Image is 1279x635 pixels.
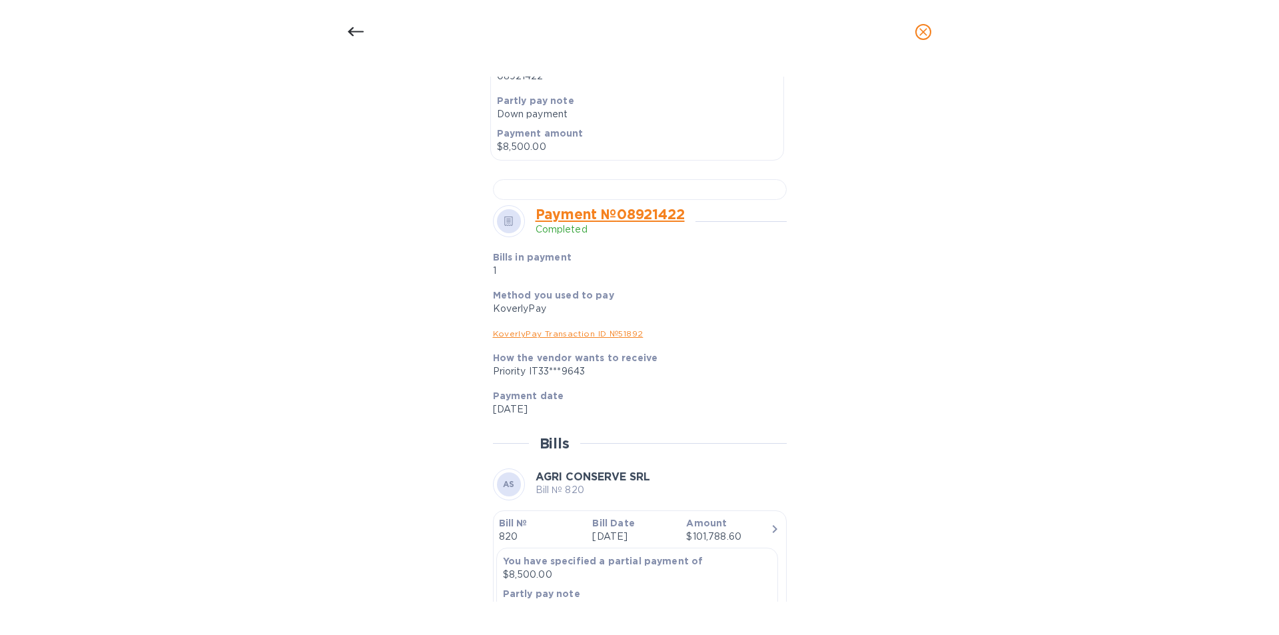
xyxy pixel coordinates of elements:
b: Bills in payment [493,252,572,263]
b: Partly pay note [497,95,574,106]
p: Down payment [497,107,777,121]
b: Payment date [493,390,564,401]
p: [DATE] [493,402,776,416]
p: $8,500.00 [503,568,771,582]
p: [DATE] [592,530,675,544]
b: Method you used to pay [493,290,614,301]
p: $8,500.00 [497,140,777,154]
b: AGRI CONSERVE SRL [536,470,650,483]
b: Bill № [499,518,528,528]
b: Payment amount [497,128,584,139]
p: Bill № 820 [536,483,650,497]
button: close [907,16,939,48]
p: 08921422 [497,69,777,83]
h2: Bills [540,435,570,452]
b: How the vendor wants to receive [493,352,658,363]
p: Completed [536,223,685,237]
p: Down payment [503,600,771,614]
div: KoverlyPay [493,302,776,316]
b: You have specified a partial payment of [503,556,703,566]
p: 1 [493,264,681,278]
b: Bill Date [592,518,634,528]
div: Priority IT33***9643 [493,364,776,378]
div: $101,788.60 [686,530,769,544]
a: KoverlyPay Transaction ID № 51892 [493,328,643,338]
a: Payment № 08921422 [536,206,685,223]
b: AS [503,479,515,489]
b: Partly pay note [503,588,580,599]
p: 820 [499,530,582,544]
b: Amount [686,518,727,528]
